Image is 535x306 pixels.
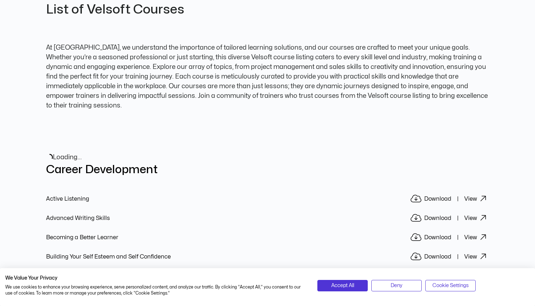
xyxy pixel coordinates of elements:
[391,282,402,290] span: Deny
[371,280,422,291] button: Deny all cookies
[425,280,476,291] button: Adjust cookie preferences
[46,194,89,204] a: Active Listening
[46,252,171,262] a: Building Your Self Esteem and Self Confidence
[53,152,82,162] span: Loading...
[317,280,368,291] button: Accept all cookies
[408,214,453,223] a: Download
[464,214,489,223] a: View
[5,275,307,281] h2: We Value Your Privacy
[5,284,307,296] p: We use cookies to enhance your browsing experience, serve personalized content, and analyze our t...
[46,233,118,242] a: Becoming a Better Learner
[331,282,354,290] span: Accept All
[432,282,469,290] span: Cookie Settings
[464,233,489,242] a: View
[408,233,453,242] a: Download
[408,252,453,262] a: Download
[46,214,110,223] a: Advanced Writing Skills
[46,43,489,110] p: At [GEOGRAPHIC_DATA], we understand the importance of tailored learning solutions, and our course...
[464,194,489,204] a: View
[46,164,158,175] a: Career Development
[408,194,453,204] a: Download
[464,252,489,262] a: View
[46,1,266,18] h2: List of Velsoft Courses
